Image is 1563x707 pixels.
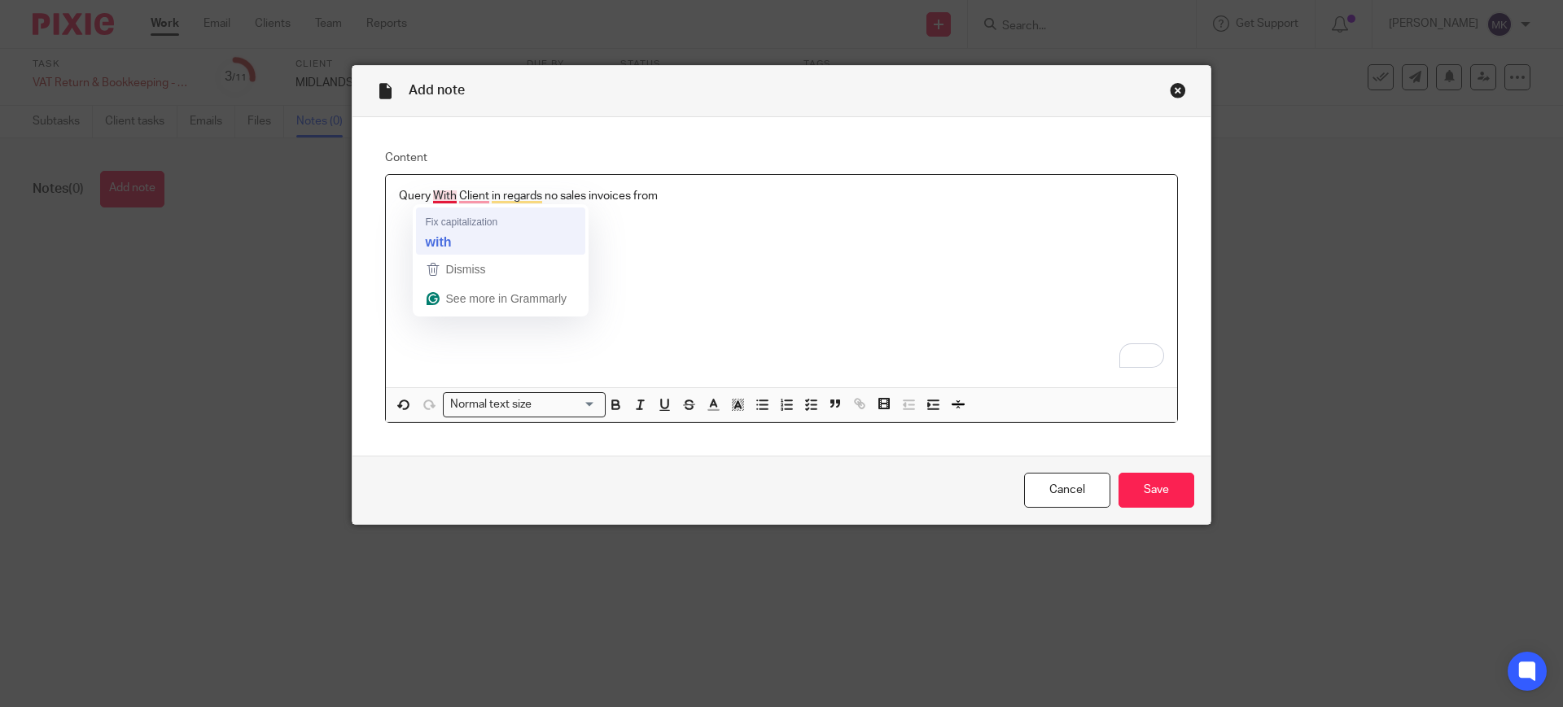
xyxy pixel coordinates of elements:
[1170,82,1186,98] div: Close this dialog window
[399,188,1164,204] p: Query With Client in regards no sales invoices from
[386,175,1177,387] div: To enrich screen reader interactions, please activate Accessibility in Grammarly extension settings
[385,150,1178,166] label: Content
[447,396,536,413] span: Normal text size
[1024,473,1110,508] a: Cancel
[443,392,606,417] div: Search for option
[537,396,596,413] input: Search for option
[1119,473,1194,508] input: Save
[409,84,465,97] span: Add note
